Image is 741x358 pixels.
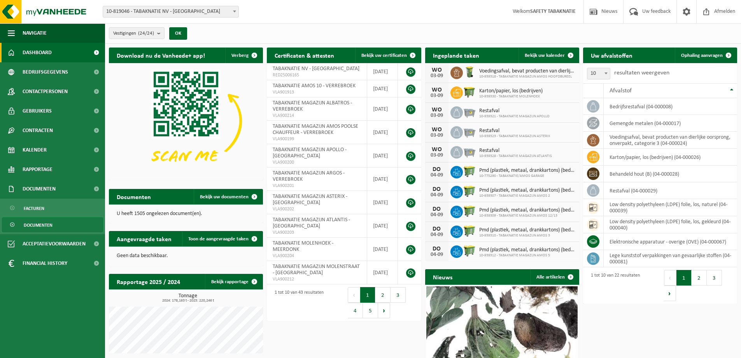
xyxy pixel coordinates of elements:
[479,94,543,99] span: 10-939330 - TABAKNATIE MOLENHOEK
[429,192,445,198] div: 04-09
[267,48,342,63] h2: Certificaten & attesten
[194,189,262,205] a: Bekijk uw documenten
[23,234,86,254] span: Acceptatievoorwaarden
[2,217,103,232] a: Documenten
[525,53,565,58] span: Bekijk uw kalender
[109,189,159,204] h2: Documenten
[583,48,640,63] h2: Uw afvalstoffen
[23,254,67,273] span: Financial History
[367,168,398,191] td: [DATE]
[23,140,47,160] span: Kalender
[378,303,390,318] button: Next
[273,113,361,119] span: VLA900214
[24,201,44,216] span: Facturen
[479,88,543,94] span: Karton/papier, los (bedrijven)
[479,168,575,174] span: Pmd (plastiek, metaal, drankkartons) (bedrijven)
[429,113,445,118] div: 03-09
[429,212,445,218] div: 04-09
[182,231,262,247] a: Toon de aangevraagde taken
[479,148,552,154] span: Restafval
[479,108,550,114] span: Restafval
[463,65,476,79] img: WB-0140-HPE-GN-50
[113,293,263,303] h3: Tonnage
[360,287,375,303] button: 1
[225,48,262,63] button: Verberg
[273,206,361,212] span: VLA900202
[273,183,361,189] span: VLA900201
[664,286,676,301] button: Next
[519,48,578,63] a: Bekijk uw kalender
[429,186,445,192] div: DO
[361,53,407,58] span: Bekijk uw certificaten
[205,274,262,289] a: Bekijk rapportage
[429,252,445,257] div: 04-09
[681,53,723,58] span: Ophaling aanvragen
[117,253,255,259] p: Geen data beschikbaar.
[367,261,398,284] td: [DATE]
[604,199,737,216] td: low density polyethyleen (LDPE) folie, los, naturel (04-000039)
[273,240,333,252] span: TABAKNATIE MOLENHOEK - MEERDONK
[429,153,445,158] div: 03-09
[479,253,575,258] span: 10-939312 - TABAKNATIE MAGAZIJN AMOS 5
[109,274,188,289] h2: Rapportage 2025 / 2024
[109,63,263,179] img: Download de VHEPlus App
[604,132,737,149] td: voedingsafval, bevat producten van dierlijke oorsprong, onverpakt, categorie 3 (04-000024)
[23,62,68,82] span: Bedrijfsgegevens
[273,229,361,236] span: VLA900203
[109,231,179,246] h2: Aangevraagde taken
[231,53,249,58] span: Verberg
[429,73,445,79] div: 03-09
[463,85,476,99] img: WB-1100-HPE-GN-50
[24,218,53,233] span: Documenten
[273,253,361,259] span: VLA900204
[348,303,363,318] button: 4
[429,146,445,153] div: WO
[273,123,358,136] span: TABAKNATIE MAGAZIJN AMOS POOLSE CHAUFFEUR - VERREBROEK
[587,68,610,79] span: 10
[273,100,352,112] span: TABAKNATIE MAGAZIJN ALBATROS - VERREBROEK
[479,74,575,79] span: 10-939318 - TABAKNATIE MAGAZIJN AMOS HOOFDBUREEL
[367,97,398,121] td: [DATE]
[348,287,360,303] button: Previous
[429,226,445,232] div: DO
[479,247,575,253] span: Pmd (plastiek, metaal, drankkartons) (bedrijven)
[425,48,487,63] h2: Ingeplande taken
[604,233,737,250] td: elektronische apparatuur - overige (OVE) (04-000067)
[273,136,361,142] span: VLA900199
[113,299,263,303] span: 2024: 178,163 t - 2025: 220,246 t
[429,87,445,93] div: WO
[429,67,445,73] div: WO
[479,194,575,198] span: 10-939307 - TABAKNATIE MAGAZIJN AMOS 2
[273,264,360,276] span: TABAKNATIE MAGAZIJN MOLENSTRAAT - [GEOGRAPHIC_DATA]
[429,127,445,133] div: WO
[23,23,47,43] span: Navigatie
[463,125,476,138] img: WB-2500-GAL-GY-01
[169,27,187,40] button: OK
[109,48,213,63] h2: Download nu de Vanheede+ app!
[692,270,707,286] button: 2
[103,6,239,18] span: 10-819046 - TABAKNATIE NV - ANTWERPEN
[273,66,359,72] span: TABAKNATIE NV - [GEOGRAPHIC_DATA]
[463,244,476,257] img: WB-0660-HPE-GN-50
[23,43,52,62] span: Dashboard
[479,207,575,213] span: Pmd (plastiek, metaal, drankkartons) (bedrijven)
[429,173,445,178] div: 04-09
[273,72,361,78] span: RED25006165
[479,128,550,134] span: Restafval
[479,114,550,119] span: 10-939321 - TABAKNATIE MAGAZIJN APOLLO
[479,213,575,218] span: 10-939309 - TABAKNATIE MAGAZIJN AMOS 12/13
[113,28,154,39] span: Vestigingen
[363,303,378,318] button: 5
[604,166,737,182] td: behandeld hout (B) (04-000028)
[479,68,575,74] span: Voedingsafval, bevat producten van dierlijke oorsprong, onverpakt, categorie 3
[530,269,578,285] a: Alle artikelen
[23,160,53,179] span: Rapportage
[664,270,676,286] button: Previous
[463,105,476,118] img: WB-2500-GAL-GY-01
[271,286,324,319] div: 1 tot 10 van 43 resultaten
[463,205,476,218] img: WB-0660-HPE-GN-50
[530,9,576,14] strong: SAFETY TABAKNATIE
[429,133,445,138] div: 03-09
[463,224,476,238] img: WB-0660-HPE-GN-50
[367,238,398,261] td: [DATE]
